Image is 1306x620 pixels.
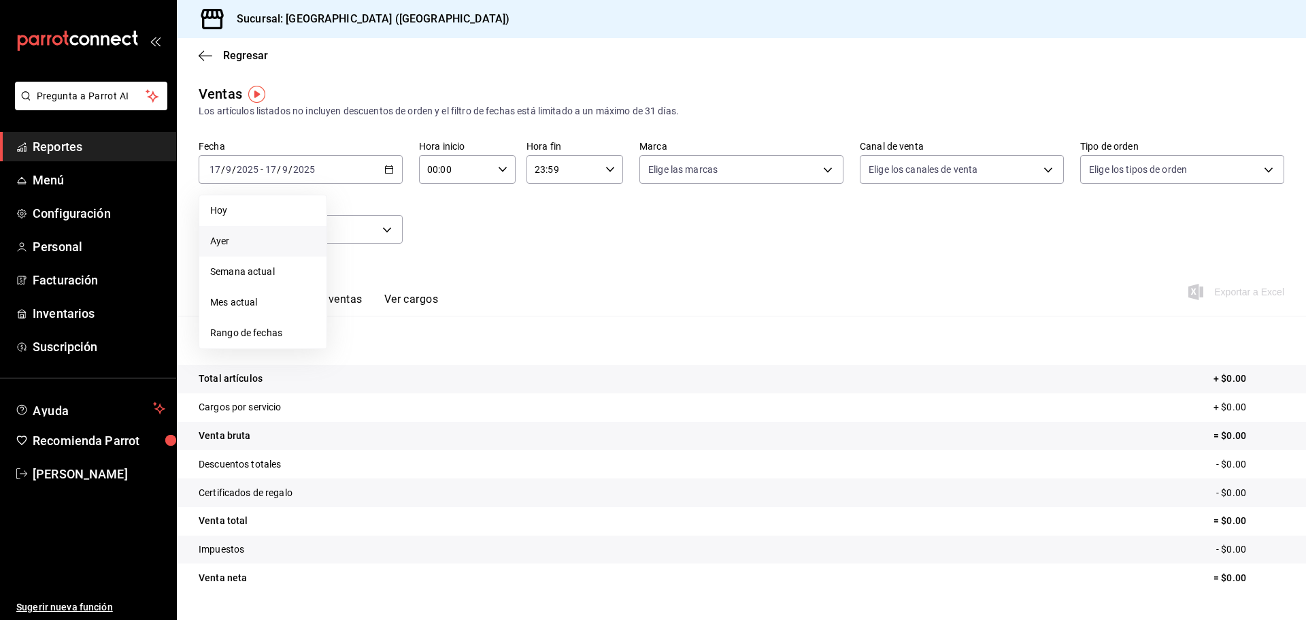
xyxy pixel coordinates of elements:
span: Facturación [33,271,165,289]
img: Tooltip marker [248,86,265,103]
a: Pregunta a Parrot AI [10,99,167,113]
span: Inventarios [33,304,165,323]
span: Menú [33,171,165,189]
label: Fecha [199,142,403,151]
button: Pregunta a Parrot AI [15,82,167,110]
label: Hora fin [526,142,623,151]
span: [PERSON_NAME] [33,465,165,483]
div: Ventas [199,84,242,104]
span: - [261,164,263,175]
input: ---- [292,164,316,175]
p: = $0.00 [1213,571,1284,585]
span: Hoy [210,203,316,218]
p: Cargos por servicio [199,400,282,414]
p: - $0.00 [1216,457,1284,472]
p: - $0.00 [1216,542,1284,557]
p: Venta bruta [199,429,250,443]
span: Regresar [223,49,268,62]
input: -- [265,164,277,175]
span: / [221,164,225,175]
span: Rango de fechas [210,326,316,340]
span: Configuración [33,204,165,223]
span: / [277,164,281,175]
span: Semana actual [210,265,316,279]
label: Hora inicio [419,142,516,151]
p: Descuentos totales [199,457,281,472]
span: / [232,164,236,175]
span: Mes actual [210,295,316,310]
p: Total artículos [199,372,263,386]
button: Ver cargos [384,293,439,316]
label: Marca [639,142,843,151]
p: = $0.00 [1213,429,1284,443]
span: Elige las marcas [648,163,718,176]
p: + $0.00 [1213,372,1284,386]
span: / [288,164,292,175]
p: = $0.00 [1213,514,1284,528]
p: Certificados de regalo [199,486,292,500]
span: Recomienda Parrot [33,431,165,450]
div: Los artículos listados no incluyen descuentos de orden y el filtro de fechas está limitado a un m... [199,104,1284,118]
div: navigation tabs [220,293,438,316]
h3: Sucursal: [GEOGRAPHIC_DATA] ([GEOGRAPHIC_DATA]) [226,11,509,27]
span: Elige los tipos de orden [1089,163,1187,176]
span: Pregunta a Parrot AI [37,89,146,103]
input: -- [225,164,232,175]
span: Ayuda [33,400,148,417]
input: -- [282,164,288,175]
p: - $0.00 [1216,486,1284,500]
button: Regresar [199,49,268,62]
span: Reportes [33,137,165,156]
span: Suscripción [33,338,165,356]
button: Ver ventas [309,293,363,316]
span: Ayer [210,234,316,248]
span: Elige los canales de venta [869,163,977,176]
span: Personal [33,238,165,256]
p: Venta total [199,514,248,528]
input: -- [209,164,221,175]
label: Tipo de orden [1080,142,1284,151]
p: Impuestos [199,542,244,557]
button: open_drawer_menu [150,35,161,46]
p: + $0.00 [1213,400,1284,414]
label: Canal de venta [860,142,1064,151]
input: ---- [236,164,259,175]
p: Venta neta [199,571,247,585]
span: Sugerir nueva función [16,600,165,615]
p: Resumen [199,332,1284,348]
